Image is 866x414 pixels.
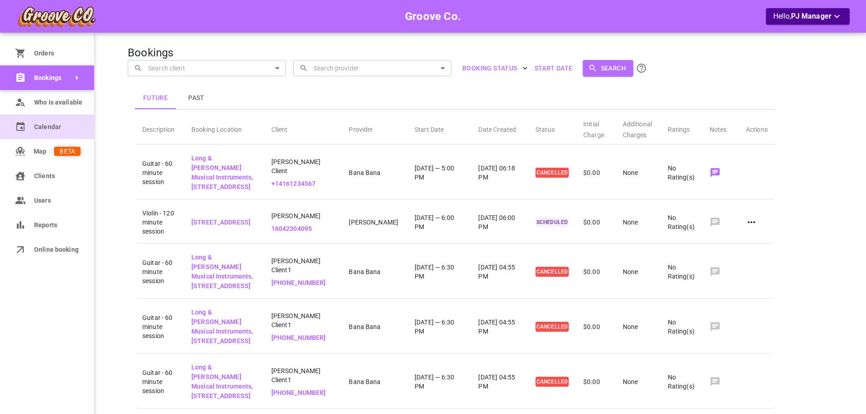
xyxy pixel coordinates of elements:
[536,217,569,227] p: SCHEDULED
[405,8,461,25] h6: Groove Co.
[349,218,400,227] p: [PERSON_NAME]
[536,322,569,332] p: CANCELLED
[471,201,528,244] td: [DATE] 06:00 PM
[34,196,80,205] span: Users
[583,378,600,385] span: $0.00
[583,60,633,77] button: Search
[616,245,661,299] td: None
[191,363,257,401] p: Long & [PERSON_NAME] Musical Instruments, [STREET_ADDRESS]
[271,62,284,75] button: Open
[583,323,600,330] span: $0.00
[34,49,80,58] span: Orders
[583,169,600,176] span: $0.00
[271,278,335,288] p: [PHONE_NUMBER]
[661,111,702,145] th: Ratings
[191,218,257,227] p: [STREET_ADDRESS]
[766,8,850,25] button: Hello,PJ Manager
[349,322,400,332] p: Bana Bana
[191,253,257,291] p: Long & [PERSON_NAME] Musical Instruments, [STREET_ADDRESS]
[459,60,531,77] button: BOOKING STATUS
[616,146,661,200] td: None
[271,179,335,189] p: +14161234567
[407,300,471,354] td: [DATE] — 6:30 PM
[536,267,569,277] p: CANCELLED
[616,111,661,145] th: Additional Charges
[616,355,661,409] td: None
[135,111,184,145] th: Description
[142,258,177,285] span: Guitar - 60 minute session
[271,256,335,274] span: [PERSON_NAME] Client1
[264,111,342,145] th: Client
[349,377,400,387] p: Bana Bana
[142,313,177,340] span: Guitar - 60 minute session
[34,171,80,181] span: Clients
[576,111,615,145] th: Initial Charge
[341,111,407,145] th: Provider
[436,62,449,75] button: Open
[661,245,702,299] td: No Rating(s)
[311,60,445,76] input: Search provider
[528,111,576,145] th: Status
[407,201,471,244] td: [DATE] — 6:00 PM
[135,87,176,109] button: Future
[191,154,257,192] p: Long & [PERSON_NAME] Musical Instruments, [STREET_ADDRESS]
[34,147,54,156] span: Map
[142,368,177,395] span: Guitar - 60 minute session
[531,60,576,77] button: Start Date
[271,157,335,175] span: [PERSON_NAME] Client
[271,333,335,343] p: [PHONE_NUMBER]
[184,111,264,145] th: Booking Location
[54,147,80,156] span: BETA
[661,201,702,244] td: No Rating(s)
[583,268,600,275] span: $0.00
[616,300,661,354] td: None
[16,5,96,28] img: company-logo
[471,146,528,200] td: [DATE] 06:18 PM
[34,98,80,107] span: Who is available
[349,267,400,277] p: Bana Bana
[471,300,528,354] td: [DATE] 04:55 PM
[271,211,335,220] span: [PERSON_NAME]
[34,220,80,230] span: Reports
[661,300,702,354] td: No Rating(s)
[536,377,569,387] p: CANCELLED
[407,146,471,200] td: [DATE] — 5:00 PM
[34,122,80,132] span: Calendar
[142,209,177,236] span: Violin - 120 minute session
[191,308,257,346] p: Long & [PERSON_NAME] Musical Instruments, [STREET_ADDRESS]
[142,159,177,186] span: Guitar - 60 minute session
[407,245,471,299] td: [DATE] — 6:30 PM
[34,245,80,254] span: Online booking
[407,355,471,409] td: [DATE] — 6:30 PM
[349,168,400,178] p: Bana Bana
[407,111,471,145] th: Start Date
[271,388,335,398] p: [PHONE_NUMBER]
[271,224,335,234] p: 16042304095
[791,12,831,20] span: PJ Manager
[176,87,217,109] button: Past
[739,111,775,145] th: Actions
[661,146,702,200] td: No Rating(s)
[271,311,335,329] span: [PERSON_NAME] Client1
[471,111,528,145] th: Date Created
[471,245,528,299] td: [DATE] 04:55 PM
[616,201,661,244] td: None
[661,355,702,409] td: No Rating(s)
[702,111,739,145] th: Notes
[271,366,335,384] span: [PERSON_NAME] Client1
[536,168,569,178] p: CANCELLED
[773,11,842,22] p: Hello,
[146,60,280,76] input: Search client
[471,355,528,409] td: [DATE] 04:55 PM
[583,219,600,226] span: $0.00
[633,60,650,76] button: Click the Search button to submit your search. All name/email searches are CASE SENSITIVE. To sea...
